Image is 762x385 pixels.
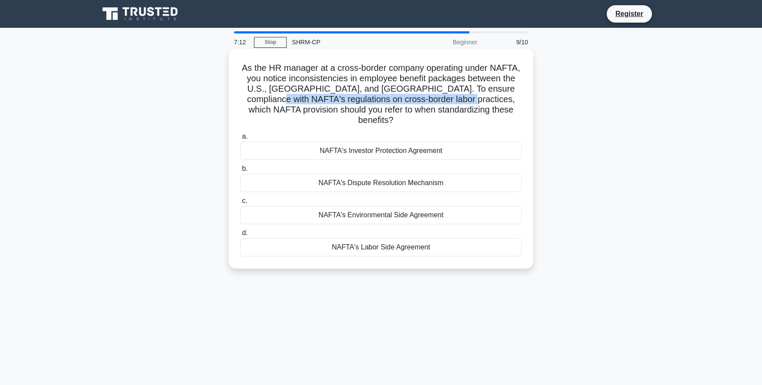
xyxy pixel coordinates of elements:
[482,33,533,51] div: 9/10
[242,229,247,236] span: d.
[240,142,522,160] div: NAFTA's Investor Protection Agreement
[287,33,406,51] div: SHRM-CP
[610,8,648,19] a: Register
[240,206,522,224] div: NAFTA's Environmental Side Agreement
[242,133,247,140] span: a.
[240,238,522,256] div: NAFTA's Labor Side Agreement
[406,33,482,51] div: Beginner
[229,33,254,51] div: 7:12
[242,165,247,172] span: b.
[254,37,287,48] a: Stop
[239,63,523,126] h5: As the HR manager at a cross-border company operating under NAFTA, you notice inconsistencies in ...
[242,197,247,204] span: c.
[240,174,522,192] div: NAFTA's Dispute Resolution Mechanism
